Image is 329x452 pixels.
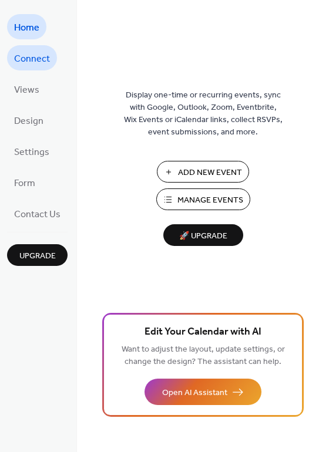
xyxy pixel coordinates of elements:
[157,161,249,183] button: Add New Event
[178,167,242,179] span: Add New Event
[14,205,61,224] span: Contact Us
[163,224,243,246] button: 🚀 Upgrade
[122,342,285,370] span: Want to adjust the layout, update settings, or change the design? The assistant can help.
[124,89,283,139] span: Display one-time or recurring events, sync with Google, Outlook, Zoom, Eventbrite, Wix Events or ...
[14,174,35,193] span: Form
[145,379,261,405] button: Open AI Assistant
[7,244,68,266] button: Upgrade
[7,201,68,226] a: Contact Us
[170,228,236,244] span: 🚀 Upgrade
[7,107,51,133] a: Design
[7,14,46,39] a: Home
[14,19,39,37] span: Home
[14,143,49,161] span: Settings
[7,170,42,195] a: Form
[156,188,250,210] button: Manage Events
[7,45,57,70] a: Connect
[19,250,56,262] span: Upgrade
[162,387,227,399] span: Open AI Assistant
[14,81,39,99] span: Views
[14,112,43,130] span: Design
[7,139,56,164] a: Settings
[7,76,46,102] a: Views
[145,324,261,340] span: Edit Your Calendar with AI
[177,194,243,207] span: Manage Events
[14,50,50,68] span: Connect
